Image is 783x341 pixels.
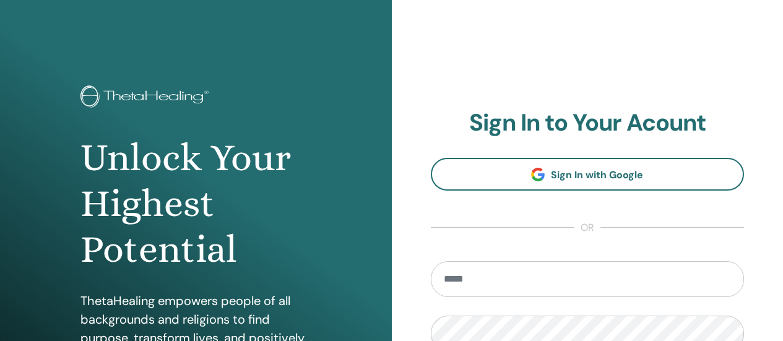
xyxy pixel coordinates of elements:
span: Sign In with Google [551,168,643,181]
span: or [574,220,600,235]
a: Sign In with Google [431,158,745,191]
h2: Sign In to Your Acount [431,109,745,137]
h1: Unlock Your Highest Potential [80,135,311,273]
